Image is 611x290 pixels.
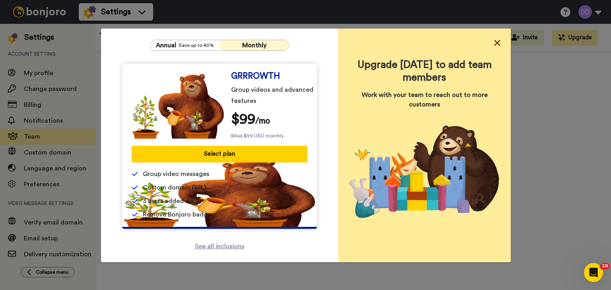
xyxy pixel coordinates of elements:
a: See all inclusions [195,242,244,251]
button: AnnualSave up to 40% [150,40,220,50]
span: Custom domain (SSL) [143,183,206,192]
span: Group video messages [143,169,209,179]
span: Billed $99 USD monthly [231,133,284,139]
span: Annual [156,41,176,50]
img: edd2fd70e3428fe950fd299a7ba1283f.png [132,73,225,139]
span: Group videos and advanced features [231,84,320,106]
button: Monthly [220,40,289,50]
img: Upgrade today to add team members [346,116,503,232]
span: Work with your team to reach out to more customers [346,90,503,109]
span: 3 users added-on [143,196,194,206]
span: Upgrade [DATE] to add team members [346,58,503,84]
span: /mo [255,117,270,125]
span: Monthly [242,42,267,48]
span: $ 99 [231,112,255,126]
span: Save up to 40% [179,42,214,48]
iframe: Intercom live chat [584,263,603,282]
button: Select plan [132,146,307,162]
span: Remove Bonjoro badge [143,210,211,219]
span: GRRROWTH [231,73,280,79]
span: See all inclusions [195,243,244,249]
span: 10 [600,263,609,269]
